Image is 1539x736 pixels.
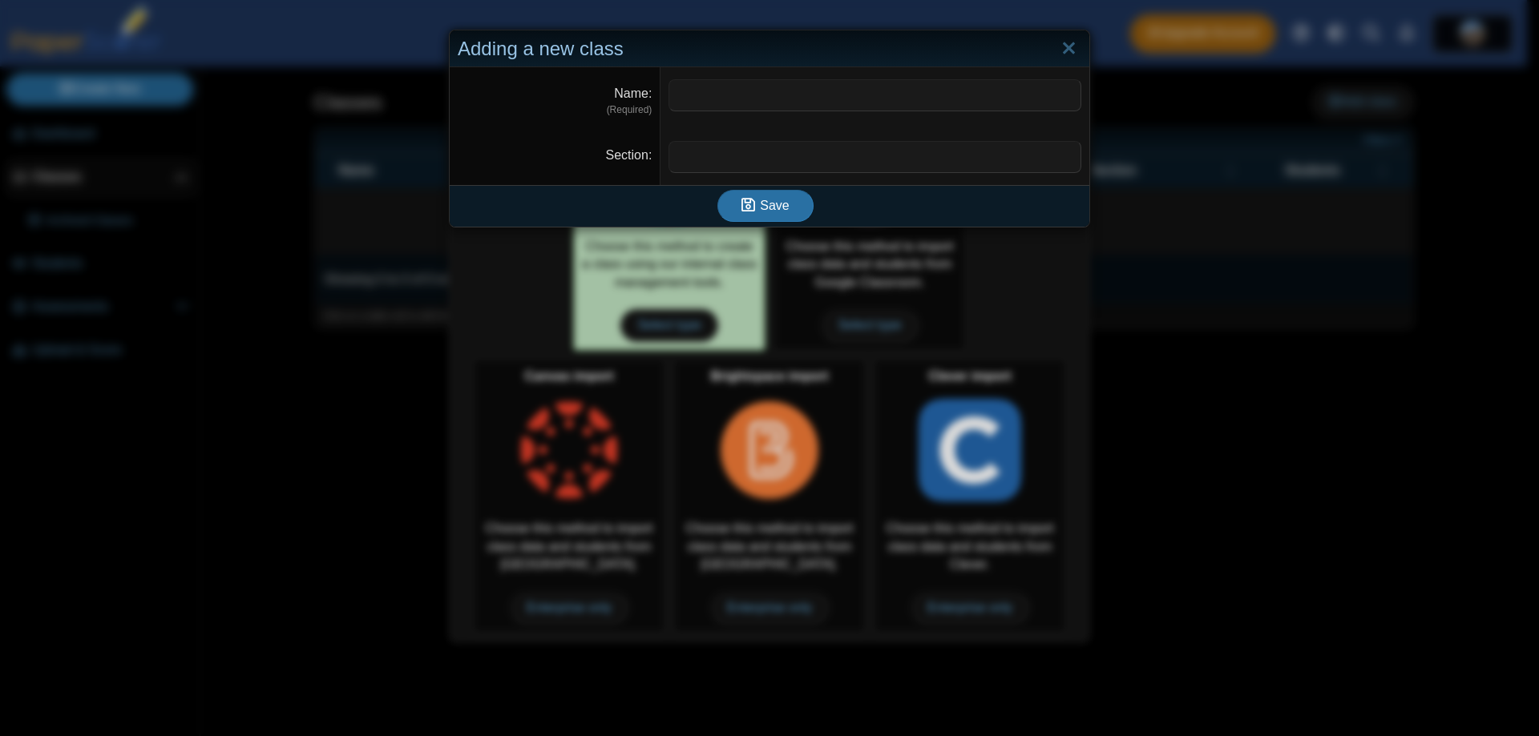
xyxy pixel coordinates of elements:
dfn: (Required) [458,103,652,117]
a: Close [1056,35,1081,62]
div: Adding a new class [450,30,1089,68]
button: Save [717,190,814,222]
label: Name [614,86,652,100]
span: Save [760,199,789,212]
label: Section [606,148,652,162]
